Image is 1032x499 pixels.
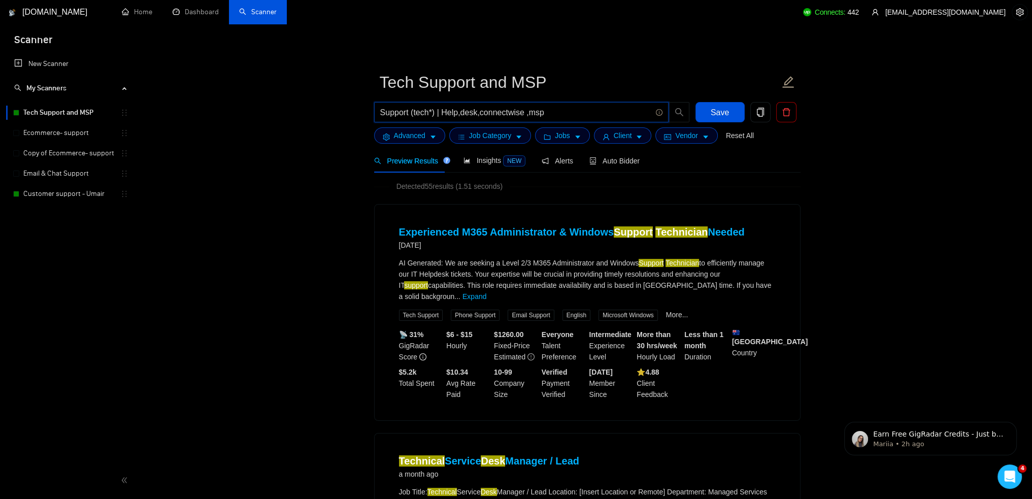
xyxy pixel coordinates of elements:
[6,32,60,54] span: Scanner
[120,149,128,157] span: holder
[636,133,643,141] span: caret-down
[803,8,811,16] img: upwork-logo.png
[614,130,632,141] span: Client
[682,329,730,362] div: Duration
[6,54,136,74] li: New Scanner
[589,368,613,376] b: [DATE]
[542,157,573,165] span: Alerts
[446,368,468,376] b: $10.34
[603,133,610,141] span: user
[397,329,445,362] div: GigRadar Score
[120,109,128,117] span: holder
[6,163,136,184] li: Email & Chat Support
[503,155,525,167] span: NEW
[589,330,631,339] b: Intermediate
[399,226,745,238] a: Experienced M365 Administrator & WindowsSupport TechnicianNeeded
[555,130,570,141] span: Jobs
[454,292,460,301] span: ...
[494,330,523,339] b: $ 1260.00
[399,455,579,467] a: TechnicalServiceDeskManager / Lead
[675,130,697,141] span: Vendor
[462,292,486,301] a: Expand
[655,127,717,144] button: idcardVendorcaret-down
[23,184,120,204] a: Customer support - Umair
[732,329,808,346] b: [GEOGRAPHIC_DATA]
[1012,8,1028,16] a: setting
[598,310,658,321] span: Microsoft Windows
[122,8,152,16] a: homeHome
[637,330,677,350] b: More than 30 hrs/week
[562,310,590,321] span: English
[444,329,492,362] div: Hourly
[399,455,445,467] mark: Technical
[997,464,1022,489] iframe: Intercom live chat
[508,310,554,321] span: Email Support
[463,157,471,164] span: area-chart
[458,133,465,141] span: bars
[665,259,699,267] mark: Technician
[492,329,540,362] div: Fixed-Price
[14,84,66,92] span: My Scanners
[14,54,127,74] a: New Scanner
[442,156,451,165] div: Tooltip anchor
[394,130,425,141] span: Advanced
[397,367,445,400] div: Total Spent
[120,190,128,198] span: holder
[383,133,390,141] span: setting
[1018,464,1026,473] span: 4
[374,157,447,165] span: Preview Results
[527,353,535,360] span: exclamation-circle
[494,353,525,361] span: Estimated
[399,310,443,321] span: Tech Support
[23,163,120,184] a: Email & Chat Support
[1012,4,1028,20] button: setting
[829,401,1032,472] iframe: Intercom notifications message
[730,329,778,362] div: Country
[540,329,587,362] div: Talent Preference
[9,5,16,21] img: logo
[614,226,653,238] mark: Support
[404,281,428,289] mark: support
[656,109,662,116] span: info-circle
[6,123,136,143] li: Ecommerce- support
[380,70,780,95] input: Scanner name...
[589,157,596,164] span: robot
[446,330,472,339] b: $6 - $15
[121,475,131,485] span: double-left
[666,311,688,319] a: More...
[399,368,417,376] b: $ 5.2k
[374,157,381,164] span: search
[469,130,511,141] span: Job Category
[120,129,128,137] span: holder
[639,259,663,267] mark: Support
[594,127,652,144] button: userClientcaret-down
[751,108,770,117] span: copy
[776,102,796,122] button: delete
[23,103,120,123] a: Tech Support and MSP
[664,133,671,141] span: idcard
[815,7,845,18] span: Connects:
[847,7,858,18] span: 442
[23,123,120,143] a: Ecommerce- support
[444,367,492,400] div: Avg Rate Paid
[535,127,590,144] button: folderJobscaret-down
[399,330,424,339] b: 📡 31%
[733,329,740,336] img: 🇦🇺
[702,133,709,141] span: caret-down
[587,367,635,400] div: Member Since
[574,133,581,141] span: caret-down
[544,133,551,141] span: folder
[695,102,745,122] button: Save
[684,330,723,350] b: Less than 1 month
[380,106,651,119] input: Search Freelance Jobs...
[492,367,540,400] div: Company Size
[481,488,497,496] mark: Desk
[463,156,525,164] span: Insights
[494,368,512,376] b: 10-99
[23,143,120,163] a: Copy of Ecommerce- support
[6,143,136,163] li: Copy of Ecommerce- support
[589,157,640,165] span: Auto Bidder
